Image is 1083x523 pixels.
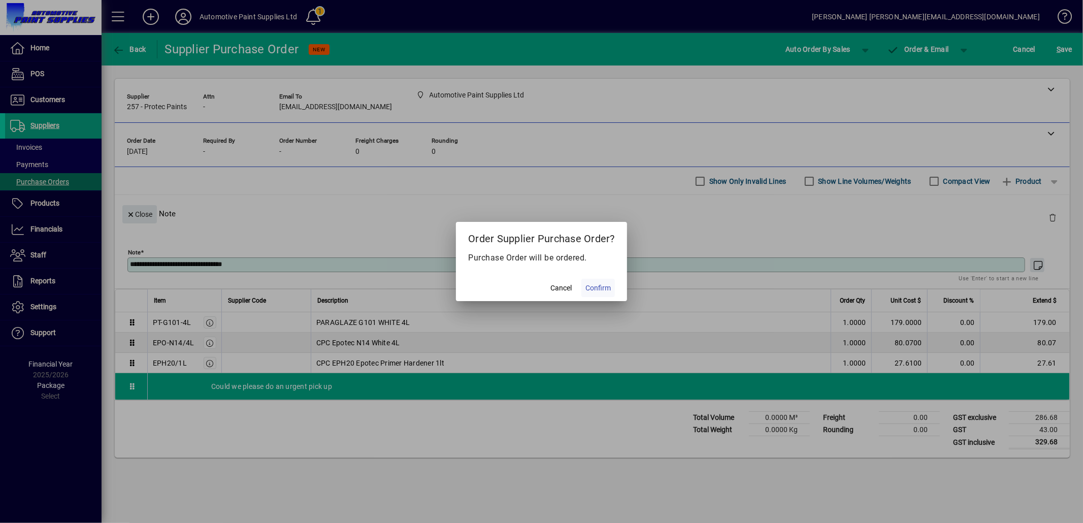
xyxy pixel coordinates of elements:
[550,283,572,293] span: Cancel
[456,222,627,251] h2: Order Supplier Purchase Order?
[585,283,611,293] span: Confirm
[468,252,615,264] p: Purchase Order will be ordered.
[545,279,577,297] button: Cancel
[581,279,615,297] button: Confirm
